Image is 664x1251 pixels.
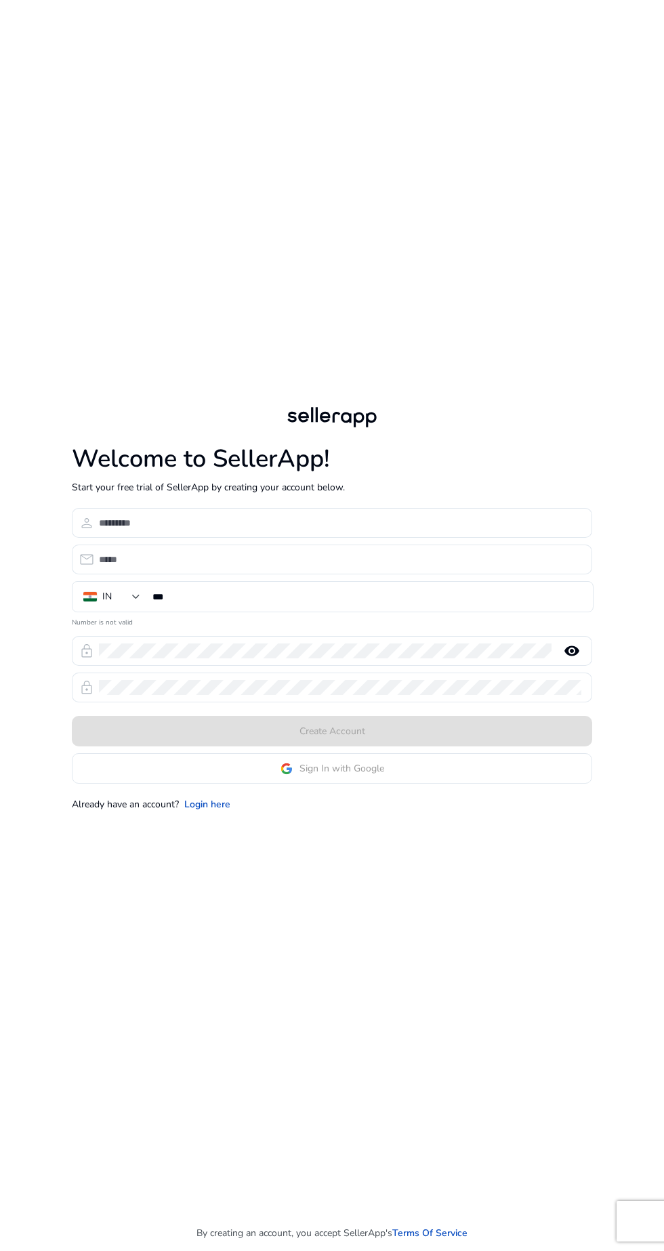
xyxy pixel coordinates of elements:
a: Terms Of Service [392,1226,468,1240]
a: Login here [184,797,230,811]
span: lock [79,643,95,659]
p: Already have an account? [72,797,179,811]
span: person [79,515,95,531]
span: lock [79,679,95,696]
mat-error: Number is not valid [72,614,592,628]
h1: Welcome to SellerApp! [72,444,592,473]
mat-icon: remove_red_eye [556,643,588,659]
div: IN [102,589,112,604]
span: email [79,551,95,568]
p: Start your free trial of SellerApp by creating your account below. [72,480,592,494]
